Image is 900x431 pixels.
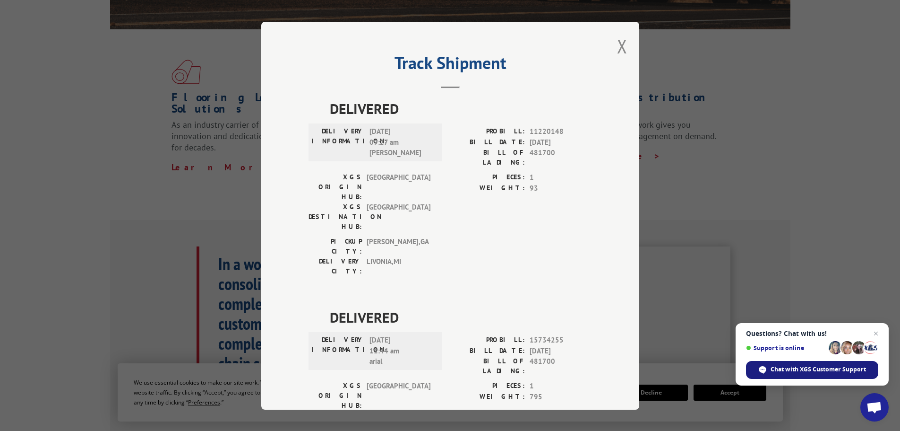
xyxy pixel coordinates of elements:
span: [GEOGRAPHIC_DATA] [367,202,430,232]
h2: Track Shipment [309,56,592,74]
span: Close chat [870,328,882,339]
span: [GEOGRAPHIC_DATA] [367,381,430,411]
span: [DATE] [530,345,592,356]
span: DELIVERED [330,307,592,328]
label: PROBILL: [450,335,525,346]
span: 93 [530,183,592,194]
label: XGS ORIGIN HUB: [309,381,362,411]
label: DELIVERY INFORMATION: [311,335,365,367]
label: PIECES: [450,381,525,392]
span: [DATE] 09:27 am [PERSON_NAME] [369,126,433,158]
button: Close modal [617,34,627,59]
span: 481700 [530,356,592,376]
span: 481700 [530,148,592,167]
label: PROBILL: [450,126,525,137]
span: 795 [530,391,592,402]
span: [DATE] [530,137,592,148]
span: LIVONIA , MI [367,256,430,276]
label: DELIVERY CITY: [309,256,362,276]
label: PICKUP CITY: [309,237,362,256]
label: WEIGHT: [450,391,525,402]
label: BILL OF LADING: [450,148,525,167]
span: 15734255 [530,335,592,346]
label: BILL DATE: [450,345,525,356]
div: Open chat [860,393,889,422]
span: 1 [530,172,592,183]
span: Questions? Chat with us! [746,330,878,337]
div: Chat with XGS Customer Support [746,361,878,379]
span: [DATE] 11:44 am arial [369,335,433,367]
span: 1 [530,381,592,392]
span: DELIVERED [330,98,592,119]
label: PIECES: [450,172,525,183]
label: WEIGHT: [450,183,525,194]
label: XGS ORIGIN HUB: [309,172,362,202]
label: BILL OF LADING: [450,356,525,376]
label: DELIVERY INFORMATION: [311,126,365,158]
span: 11220148 [530,126,592,137]
span: [PERSON_NAME] , GA [367,237,430,256]
span: Support is online [746,344,825,352]
span: [GEOGRAPHIC_DATA] [367,172,430,202]
label: XGS DESTINATION HUB: [309,202,362,232]
label: BILL DATE: [450,137,525,148]
span: Chat with XGS Customer Support [771,365,866,374]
